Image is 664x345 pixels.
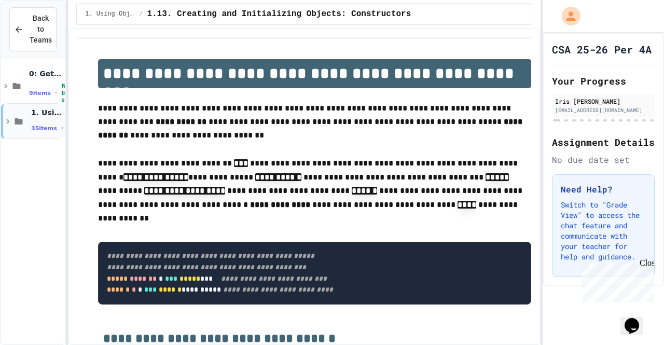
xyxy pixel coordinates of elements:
[561,183,646,196] h3: Need Help?
[85,10,135,18] span: 1. Using Objects and Methods
[555,96,652,106] div: Iris [PERSON_NAME]
[578,258,654,302] iframe: chat widget
[29,90,51,96] span: 9 items
[552,74,655,88] h2: Your Progress
[4,4,72,66] div: Chat with us now!Close
[9,7,57,51] button: Back to Teams
[552,135,655,149] h2: Assignment Details
[620,303,654,335] iframe: chat widget
[61,124,63,132] span: •
[29,69,63,78] span: 0: Getting Started
[31,108,63,117] span: 1. Using Objects and Methods
[147,8,411,20] span: 1.13. Creating and Initializing Objects: Constructors
[552,42,652,57] h1: CSA 25-26 Per 4A
[552,154,655,166] div: No due date set
[55,89,57,97] span: •
[555,106,652,114] div: [EMAIL_ADDRESS][DOMAIN_NAME]
[30,13,52,46] span: Back to Teams
[31,125,57,132] span: 35 items
[61,82,76,103] span: No time set
[551,4,583,28] div: My Account
[139,10,143,18] span: /
[561,200,646,262] p: Switch to "Grade View" to access the chat feature and communicate with your teacher for help and ...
